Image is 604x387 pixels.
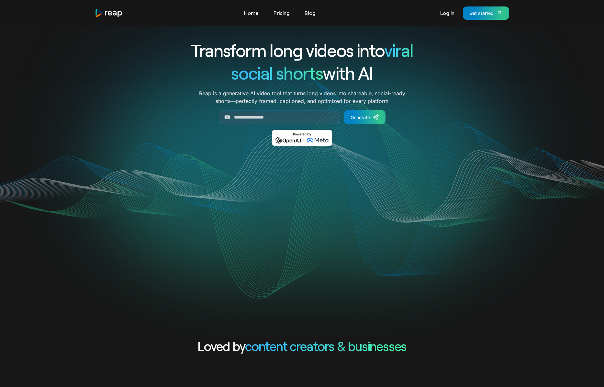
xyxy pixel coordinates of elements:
div: Generate [351,114,370,121]
a: Pricing [270,8,293,18]
p: Reap is a generative AI video tool that turns long videos into shareable, social-ready shorts—per... [199,89,405,105]
a: Log in [437,8,458,18]
a: Blog [301,8,319,18]
a: Generate [344,110,386,124]
video: Your browser does not support the video tag. [172,155,432,286]
img: Powered by OpenAI & Meta [272,130,332,146]
span: content creators & businesses [245,338,407,354]
a: home [95,9,123,17]
a: Home [241,8,262,18]
div: Get started [469,10,494,17]
h1: Transform long videos into [167,39,437,62]
span: social shorts [231,62,323,83]
h1: with AI [167,62,437,84]
span: viral [384,40,413,61]
a: Get started [463,6,509,20]
img: reap logo [95,9,123,17]
form: Generate Form [167,110,437,124]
